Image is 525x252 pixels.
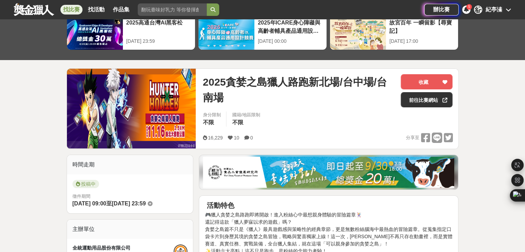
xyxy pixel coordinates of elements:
span: [DATE] 23:59 [112,201,146,206]
div: [DATE] 17:00 [389,38,455,45]
div: 2025高通台灣AI黑客松 [126,19,192,34]
strong: 活動特色 [206,202,234,209]
a: 2025年ICARE身心障礙與高齡者輔具產品通用設計競賽[DATE] 00:00 [198,15,327,50]
span: 至 [106,201,112,206]
span: 分享至 [406,133,419,143]
a: 2025高通台灣AI黑客松[DATE] 23:59 [67,15,195,50]
div: 主辦單位 [67,220,193,239]
img: Cover Image [67,69,196,148]
span: 不限 [232,119,243,125]
span: 16,229 [208,135,223,140]
span: 2025貪婪之島獵人路跑新北場/台中場/台南場 [203,74,395,105]
input: 翻玩臺味好乳力 等你發揮創意！ [138,3,207,16]
div: 時間走期 [67,155,193,174]
a: 作品集 [110,5,132,14]
button: 收藏 [401,74,453,89]
span: 投稿中 [72,180,99,188]
div: 紀亭溱 [486,6,502,14]
a: 辦比賽 [424,4,459,16]
div: 2025年ICARE身心障礙與高齡者輔具產品通用設計競賽 [258,19,323,34]
div: 國籍/地區限制 [232,112,260,118]
span: 10 [234,135,239,140]
span: 5 [468,5,470,9]
div: 身分限制 [203,112,221,118]
span: 不限 [203,119,214,125]
span: [DATE] 09:00 [72,201,106,206]
span: 徵件期間 [72,194,90,199]
a: 找比賽 [60,5,82,14]
div: 全統運動用品股份有限公司 [72,244,174,252]
img: b0ef2173-5a9d-47ad-b0e3-de335e335c0a.jpg [203,157,454,188]
div: 紀 [474,6,482,14]
a: 前往比賽網站 [401,92,453,107]
div: [DATE] 00:00 [258,38,323,45]
div: 故宮百年 一瞬留影【尋寶記】 [389,19,455,34]
div: [DATE] 23:59 [126,38,192,45]
span: 0 [250,135,253,140]
a: 找活動 [85,5,107,14]
a: 故宮百年 一瞬留影【尋寶記】[DATE] 17:00 [330,15,458,50]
